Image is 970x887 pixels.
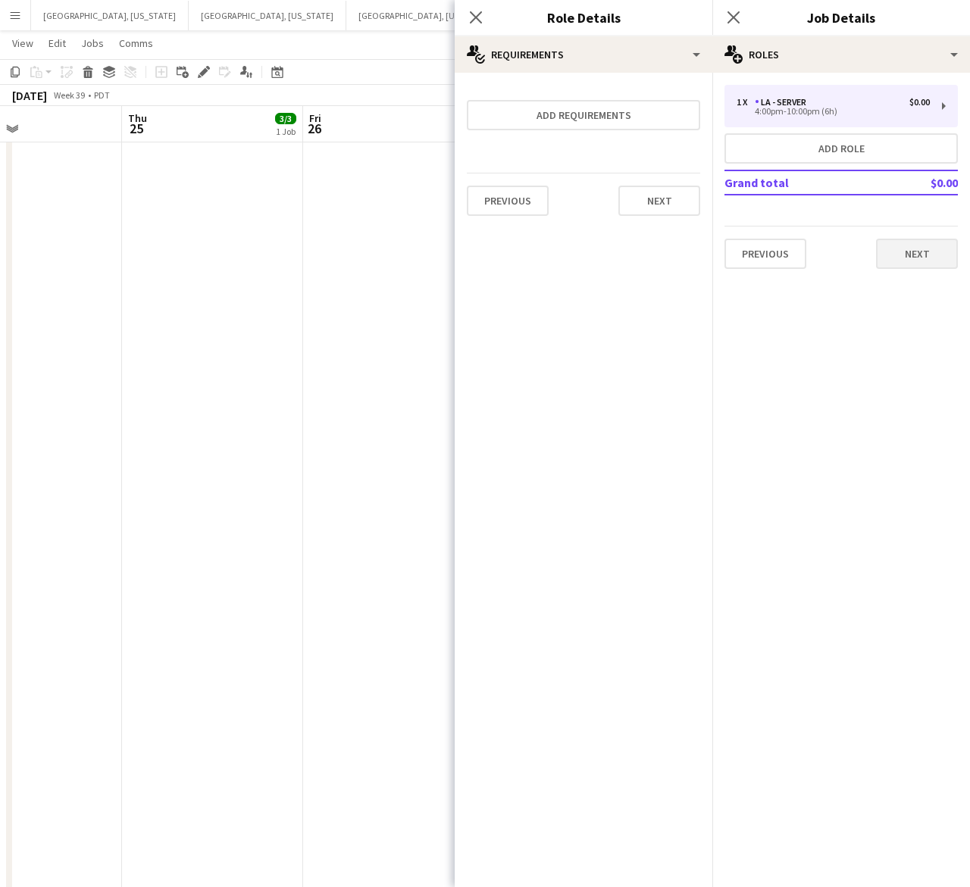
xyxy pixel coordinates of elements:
[48,36,66,50] span: Edit
[31,1,189,30] button: [GEOGRAPHIC_DATA], [US_STATE]
[467,100,700,130] button: Add requirements
[12,88,47,103] div: [DATE]
[346,1,504,30] button: [GEOGRAPHIC_DATA], [US_STATE]
[42,33,72,53] a: Edit
[309,111,321,125] span: Fri
[94,89,110,101] div: PDT
[724,170,887,195] td: Grand total
[455,8,712,27] h3: Role Details
[81,36,104,50] span: Jobs
[50,89,88,101] span: Week 39
[724,239,806,269] button: Previous
[737,108,930,115] div: 4:00pm-10:00pm (6h)
[75,33,110,53] a: Jobs
[467,186,549,216] button: Previous
[724,133,958,164] button: Add role
[128,111,147,125] span: Thu
[276,126,296,137] div: 1 Job
[119,36,153,50] span: Comms
[887,170,958,195] td: $0.00
[126,120,147,137] span: 25
[737,97,755,108] div: 1 x
[909,97,930,108] div: $0.00
[712,36,970,73] div: Roles
[618,186,700,216] button: Next
[113,33,159,53] a: Comms
[307,120,321,137] span: 26
[275,113,296,124] span: 3/3
[455,36,712,73] div: Requirements
[6,33,39,53] a: View
[189,1,346,30] button: [GEOGRAPHIC_DATA], [US_STATE]
[712,8,970,27] h3: Job Details
[755,97,812,108] div: LA - Server
[876,239,958,269] button: Next
[12,36,33,50] span: View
